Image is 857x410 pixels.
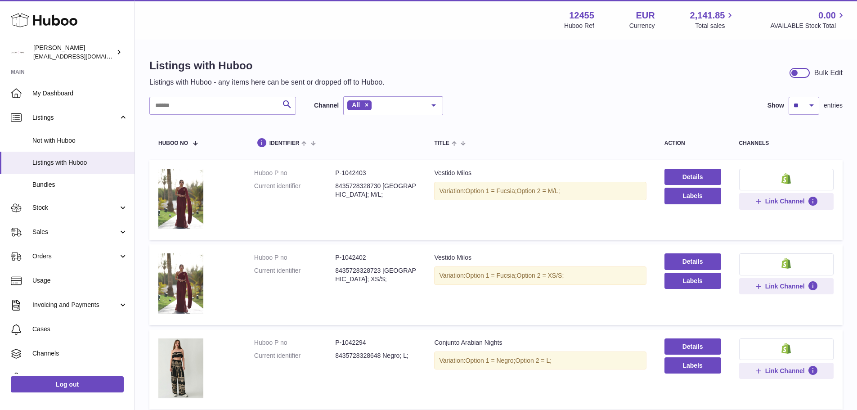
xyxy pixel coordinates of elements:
button: Link Channel [739,363,834,379]
span: My Dashboard [32,89,128,98]
button: Labels [664,273,721,289]
div: action [664,140,721,146]
span: Option 2 = XS/S; [517,272,564,279]
img: shopify-small.png [781,258,791,269]
span: Link Channel [765,197,805,205]
span: Settings [32,374,128,382]
span: Cases [32,325,128,333]
a: 0.00 AVAILABLE Stock Total [770,9,846,30]
strong: EUR [636,9,655,22]
button: Labels [664,357,721,374]
a: Details [664,253,721,270]
dd: P-1042403 [335,169,416,177]
img: shopify-small.png [781,173,791,184]
span: Huboo no [158,140,188,146]
span: Option 2 = L; [516,357,552,364]
span: Option 2 = M/L; [517,187,560,194]
button: Labels [664,188,721,204]
div: Bulk Edit [814,68,843,78]
p: Listings with Huboo - any items here can be sent or dropped off to Huboo. [149,77,385,87]
span: Link Channel [765,282,805,290]
img: internalAdmin-12455@internal.huboo.com [11,45,24,59]
a: 2,141.85 Total sales [690,9,736,30]
div: [PERSON_NAME] [33,44,114,61]
img: shopify-small.png [781,343,791,354]
span: Listings with Huboo [32,158,128,167]
span: 2,141.85 [690,9,725,22]
span: Sales [32,228,118,236]
span: Stock [32,203,118,212]
dt: Current identifier [254,351,335,360]
span: Total sales [695,22,735,30]
span: AVAILABLE Stock Total [770,22,846,30]
dd: P-1042294 [335,338,416,347]
div: Conjunto Arabian Nights [434,338,646,347]
div: Variation: [434,182,646,200]
span: 0.00 [818,9,836,22]
dt: Huboo P no [254,338,335,347]
div: Currency [629,22,655,30]
span: Not with Huboo [32,136,128,145]
div: Huboo Ref [564,22,594,30]
span: Link Channel [765,367,805,375]
dd: 8435728328730 [GEOGRAPHIC_DATA]; M/L; [335,182,416,199]
div: Vestido Milos [434,253,646,262]
label: Channel [314,101,339,110]
span: All [352,101,360,108]
dd: 8435728328723 [GEOGRAPHIC_DATA]; XS/S; [335,266,416,284]
div: Vestido Milos [434,169,646,177]
h1: Listings with Huboo [149,59,385,73]
label: Show [767,101,784,110]
strong: 12455 [569,9,594,22]
span: Channels [32,349,128,358]
dt: Huboo P no [254,169,335,177]
dt: Current identifier [254,266,335,284]
a: Details [664,338,721,355]
div: channels [739,140,834,146]
div: Variation: [434,266,646,285]
span: Listings [32,113,118,122]
img: Vestido Milos [158,169,203,229]
dd: P-1042402 [335,253,416,262]
dd: 8435728328648 Negro; L; [335,351,416,360]
span: Option 1 = Negro; [466,357,516,364]
span: title [434,140,449,146]
dt: Current identifier [254,182,335,199]
img: Vestido Milos [158,253,203,313]
span: [EMAIL_ADDRESS][DOMAIN_NAME] [33,53,132,60]
a: Log out [11,376,124,392]
span: identifier [269,140,300,146]
img: Conjunto Arabian Nights [158,338,203,398]
dt: Huboo P no [254,253,335,262]
span: Usage [32,276,128,285]
div: Variation: [434,351,646,370]
span: Option 1 = Fucsia; [466,187,517,194]
a: Details [664,169,721,185]
button: Link Channel [739,278,834,294]
span: Bundles [32,180,128,189]
span: entries [824,101,843,110]
span: Option 1 = Fucsia; [466,272,517,279]
span: Orders [32,252,118,261]
span: Invoicing and Payments [32,301,118,309]
button: Link Channel [739,193,834,209]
